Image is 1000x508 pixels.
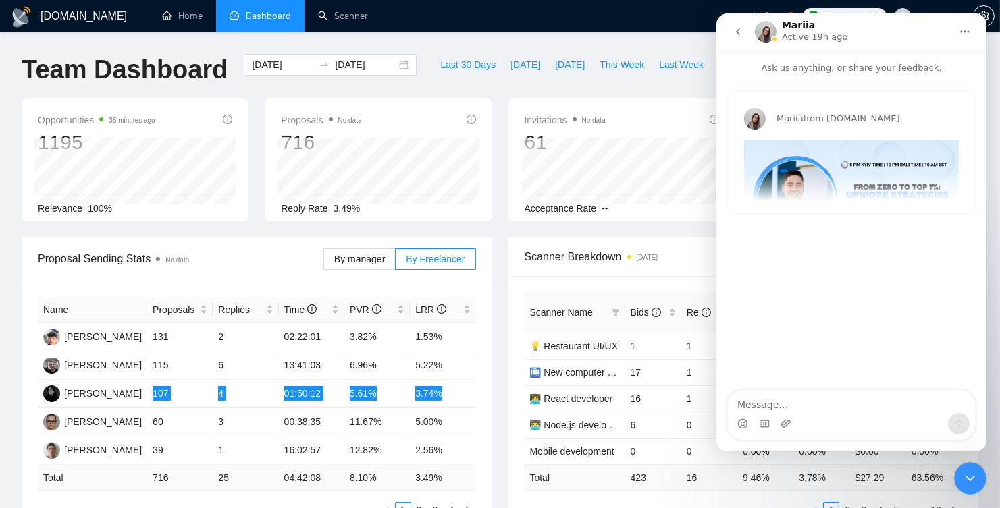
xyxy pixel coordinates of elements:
span: No data [582,117,606,124]
span: 3.49% [334,203,361,214]
div: [PERSON_NAME] [64,358,142,372]
th: Name [38,297,147,323]
td: 716 [147,465,213,491]
span: Invitations [525,112,606,128]
td: 02:22:01 [279,323,344,351]
td: 1 [681,333,737,359]
div: [PERSON_NAME] [64,443,142,457]
td: 01:50:12 [279,380,344,408]
td: 0 [681,438,737,464]
td: 60 [147,408,213,436]
img: MP [43,385,60,402]
span: Replies [218,302,263,317]
td: Total [38,465,147,491]
td: 6.96% [344,351,410,380]
span: info-circle [710,115,719,124]
a: searchScanner [318,10,368,22]
td: 4 [213,380,278,408]
span: -- [602,203,608,214]
span: Last Week [659,57,704,72]
a: 5 [786,12,795,22]
span: info-circle [307,304,317,314]
span: Scanner Breakdown [525,248,963,265]
span: PVR [350,304,381,315]
img: IP [43,357,60,374]
td: 423 [625,464,681,490]
span: Scanner Name [530,307,593,318]
span: Acceptance Rate [525,203,597,214]
td: 107 [147,380,213,408]
img: logo [11,6,32,28]
span: Bids [631,307,661,318]
a: homeHome [162,10,203,22]
img: PG [43,414,60,430]
span: to [319,59,330,70]
td: 1 [625,333,681,359]
td: 6 [213,351,278,380]
td: 39 [147,436,213,465]
span: Re [687,307,711,318]
a: IP[PERSON_NAME] [43,359,142,370]
div: [PERSON_NAME] [64,386,142,401]
span: Proposals [153,302,197,317]
td: 1.53% [410,323,475,351]
td: 115 [147,351,213,380]
td: 8.10 % [344,465,410,491]
a: VS[PERSON_NAME] [43,444,142,455]
a: setting [973,11,995,22]
div: [PERSON_NAME] [64,329,142,344]
span: Updates [751,11,786,22]
td: 3 [213,408,278,436]
button: Last Week [652,54,711,76]
iframe: Intercom live chat [954,462,986,495]
span: user [898,11,907,21]
td: 16 [681,464,737,490]
time: [DATE] [637,254,658,261]
td: 3.82% [344,323,410,351]
span: This Week [600,57,644,72]
span: No data [338,117,362,124]
span: Opportunities [38,112,155,128]
td: 0 [681,412,737,438]
span: By Freelancer [406,254,465,264]
input: Start date [252,57,313,72]
a: 💡 Restaurant UI/UX [530,341,619,351]
a: 🛄 New computer vision [530,367,632,378]
td: 16:02:57 [279,436,344,465]
span: 100% [88,203,112,214]
td: 131 [147,323,213,351]
td: 13:41:03 [279,351,344,380]
td: 9.46 % [737,464,793,490]
iframe: Intercom live chat [716,13,986,451]
td: 00:38:35 [279,408,344,436]
span: dashboard [230,11,239,20]
img: VS [43,442,60,459]
td: 3.78 % [793,464,849,490]
span: filter [612,308,620,316]
button: [DATE] [503,54,548,76]
div: 1195 [38,130,155,155]
td: 3.49 % [410,465,475,491]
span: [DATE] [510,57,540,72]
td: 12.82% [344,436,410,465]
a: 👨‍💻 React developer [530,393,613,404]
span: Reply Rate [281,203,327,214]
div: 61 [525,130,606,155]
td: 16 [625,385,681,412]
td: 0 [625,438,681,464]
td: 63.56 % [906,464,962,490]
span: Time [284,304,317,315]
td: 1 [681,385,737,412]
td: 2 [213,323,278,351]
span: [DATE] [555,57,585,72]
td: 04:42:08 [279,465,344,491]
